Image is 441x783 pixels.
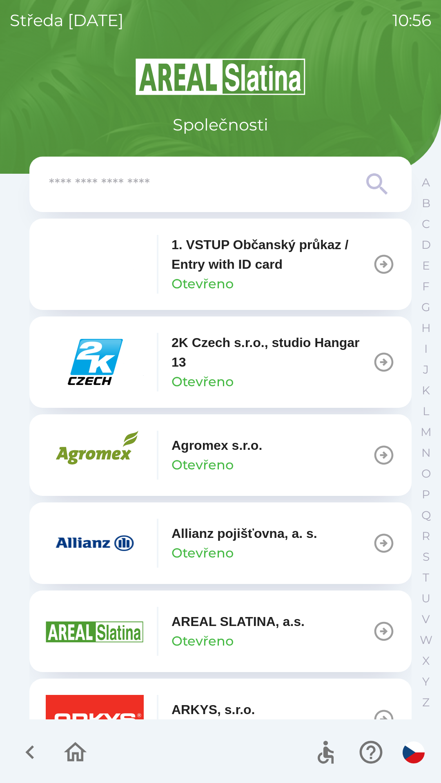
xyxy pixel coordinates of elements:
p: M [421,425,432,439]
p: K [422,383,430,398]
p: R [422,529,430,543]
button: T [416,567,436,588]
p: T [423,571,429,585]
p: I [424,342,428,356]
img: 5feb7022-72b1-49ea-9745-3ad821b03008.png [46,695,144,744]
button: 1. VSTUP Občanský průkaz / Entry with ID cardOtevřeno [29,219,412,310]
p: Z [422,695,430,710]
p: F [422,279,430,294]
p: B [422,196,430,210]
button: B [416,193,436,214]
img: Logo [29,57,412,96]
p: 2K Czech s.r.o., studio Hangar 13 [171,333,372,372]
p: V [422,612,430,626]
p: Y [422,675,430,689]
p: O [421,467,431,481]
p: X [422,654,430,668]
button: L [416,401,436,422]
button: Q [416,505,436,526]
button: O [416,463,436,484]
button: X [416,650,436,671]
img: 33c739ec-f83b-42c3-a534-7980a31bd9ae.png [46,431,144,480]
button: U [416,588,436,609]
button: I [416,338,436,359]
p: 1. VSTUP Občanský průkaz / Entry with ID card [171,235,372,274]
button: H [416,318,436,338]
button: N [416,442,436,463]
p: AREAL SLATINA, a.s. [171,612,305,631]
p: H [421,321,431,335]
p: U [421,591,430,606]
button: S [416,546,436,567]
button: W [416,630,436,650]
button: 2K Czech s.r.o., studio Hangar 13Otevřeno [29,316,412,408]
button: M [416,422,436,442]
p: L [423,404,429,418]
img: f3415073-8ef0-49a2-9816-fbbc8a42d535.png [46,519,144,568]
button: G [416,297,436,318]
button: Allianz pojišťovna, a. s.Otevřeno [29,502,412,584]
button: D [416,234,436,255]
img: cs flag [403,741,425,763]
button: E [416,255,436,276]
p: Q [421,508,431,522]
button: R [416,526,436,546]
p: Otevřeno [171,543,234,563]
button: F [416,276,436,297]
p: C [422,217,430,231]
p: A [422,175,430,190]
p: Otevřeno [171,372,234,391]
button: AREAL SLATINA, a.s.Otevřeno [29,591,412,672]
button: Agromex s.r.o.Otevřeno [29,414,412,496]
button: V [416,609,436,630]
button: Y [416,671,436,692]
button: K [416,380,436,401]
p: S [423,550,430,564]
p: ARKYS, s.r.o. [171,700,255,719]
button: P [416,484,436,505]
button: C [416,214,436,234]
p: E [422,259,430,273]
button: A [416,172,436,193]
p: 10:56 [392,8,431,33]
p: P [422,487,430,502]
img: aad3f322-fb90-43a2-be23-5ead3ef36ce5.png [46,607,144,656]
img: 79c93659-7a2c-460d-85f3-2630f0b529cc.png [46,240,144,289]
p: Allianz pojišťovna, a. s. [171,524,317,543]
button: ARKYS, s.r.o.Otevřeno [29,679,412,760]
p: středa [DATE] [10,8,124,33]
p: J [423,363,429,377]
p: W [420,633,432,647]
p: N [421,446,431,460]
p: Otevřeno [171,274,234,294]
p: Společnosti [173,113,268,137]
button: Z [416,692,436,713]
img: 46855577-05aa-44e5-9e88-426d6f140dc0.png [46,338,144,387]
p: Agromex s.r.o. [171,436,262,455]
p: G [421,300,430,314]
button: J [416,359,436,380]
p: D [421,238,431,252]
p: Otevřeno [171,455,234,475]
p: Otevřeno [171,631,234,651]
